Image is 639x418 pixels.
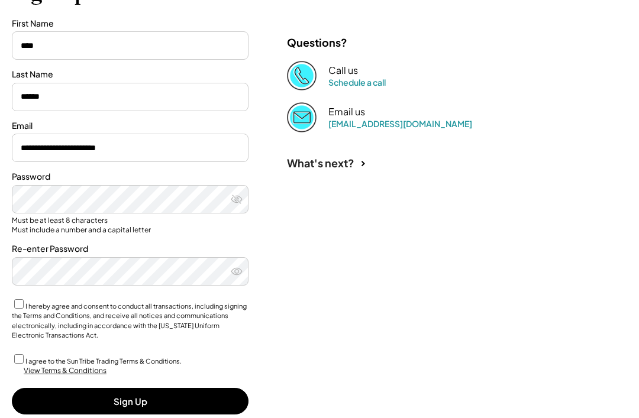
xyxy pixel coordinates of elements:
label: I agree to the Sun Tribe Trading Terms & Conditions. [25,357,182,365]
img: Email%202%403x.png [287,102,317,132]
div: Re-enter Password [12,243,248,255]
a: Schedule a call [328,77,386,88]
div: Questions? [287,35,347,49]
button: Sign Up [12,388,248,414]
div: Must be at least 8 characters Must include a number and a capital letter [12,216,248,234]
div: View Terms & Conditions [24,366,106,376]
div: Email [12,120,248,132]
div: What's next? [287,156,354,170]
div: Call us [328,64,358,77]
div: Email us [328,106,365,118]
div: Password [12,171,248,183]
img: Phone%20copy%403x.png [287,61,317,90]
a: [EMAIL_ADDRESS][DOMAIN_NAME] [328,118,472,129]
div: First Name [12,18,248,30]
div: Last Name [12,69,248,80]
label: I hereby agree and consent to conduct all transactions, including signing the Terms and Condition... [12,302,247,339]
